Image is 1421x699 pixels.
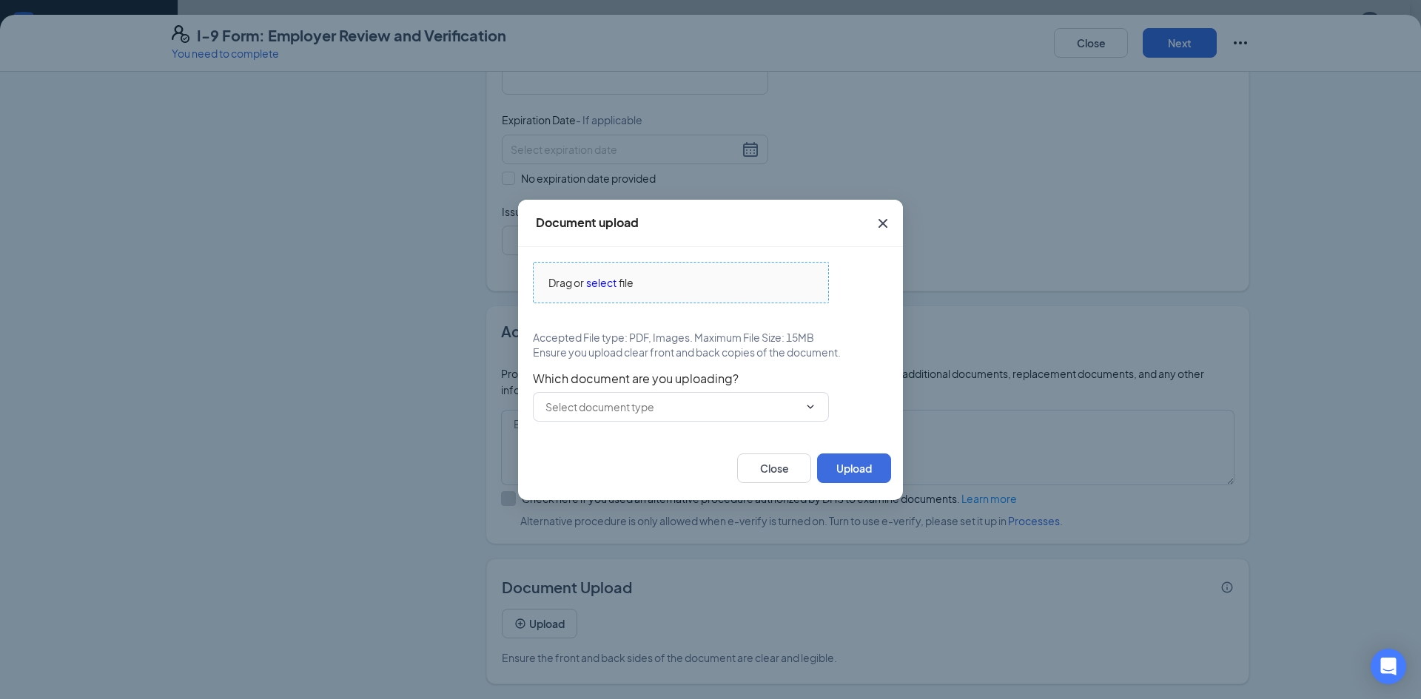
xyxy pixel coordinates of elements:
[804,401,816,413] svg: ChevronDown
[817,453,891,483] button: Upload
[874,215,892,232] svg: Cross
[863,200,903,247] button: Close
[619,274,634,291] span: file
[548,274,584,291] span: Drag or
[545,399,799,415] input: Select document type
[1371,649,1406,684] div: Open Intercom Messenger
[737,453,811,483] button: Close
[533,330,814,345] span: Accepted File type: PDF, Images. Maximum File Size: 15MB
[533,345,841,359] span: Ensure you upload clear front and back copies of the document.
[536,215,639,231] div: Document upload
[533,371,888,386] span: Which document are you uploading?
[586,274,617,291] span: select
[534,263,828,303] span: Drag orselectfile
